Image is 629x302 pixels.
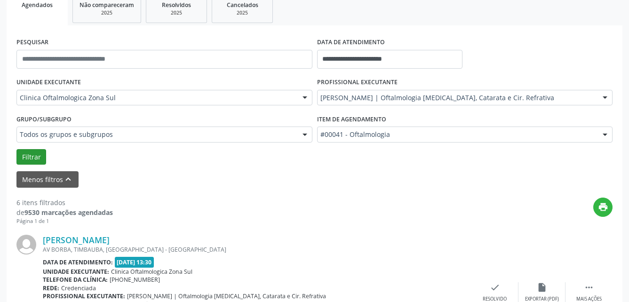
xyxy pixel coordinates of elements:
[16,207,113,217] div: de
[16,217,113,225] div: Página 1 de 1
[127,292,326,300] span: [PERSON_NAME] | Oftalmologia [MEDICAL_DATA], Catarata e Cir. Refrativa
[20,93,293,103] span: Clinica Oftalmologica Zona Sul
[219,9,266,16] div: 2025
[537,282,547,293] i: insert_drive_file
[20,130,293,139] span: Todos os grupos e subgrupos
[43,276,108,284] b: Telefone da clínica:
[22,1,53,9] span: Agendados
[111,268,192,276] span: Clinica Oftalmologica Zona Sul
[162,1,191,9] span: Resolvidos
[43,284,59,292] b: Rede:
[490,282,500,293] i: check
[16,35,48,50] label: PESQUISAR
[16,75,81,90] label: UNIDADE EXECUTANTE
[16,171,79,188] button: Menos filtroskeyboard_arrow_up
[61,284,96,292] span: Credenciada
[153,9,200,16] div: 2025
[320,93,594,103] span: [PERSON_NAME] | Oftalmologia [MEDICAL_DATA], Catarata e Cir. Refrativa
[227,1,258,9] span: Cancelados
[43,292,125,300] b: Profissional executante:
[584,282,594,293] i: 
[43,268,109,276] b: Unidade executante:
[593,198,613,217] button: print
[317,75,398,90] label: PROFISSIONAL EXECUTANTE
[110,276,160,284] span: [PHONE_NUMBER]
[16,112,72,127] label: Grupo/Subgrupo
[16,149,46,165] button: Filtrar
[43,246,471,254] div: AV BORBA, TIMBAUBA, [GEOGRAPHIC_DATA] - [GEOGRAPHIC_DATA]
[43,235,110,245] a: [PERSON_NAME]
[24,208,113,217] strong: 9530 marcações agendadas
[115,257,154,268] span: [DATE] 13:30
[80,9,134,16] div: 2025
[16,198,113,207] div: 6 itens filtrados
[80,1,134,9] span: Não compareceram
[43,258,113,266] b: Data de atendimento:
[16,235,36,254] img: img
[317,112,386,127] label: Item de agendamento
[598,202,608,212] i: print
[63,174,73,184] i: keyboard_arrow_up
[320,130,594,139] span: #00041 - Oftalmologia
[317,35,385,50] label: DATA DE ATENDIMENTO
